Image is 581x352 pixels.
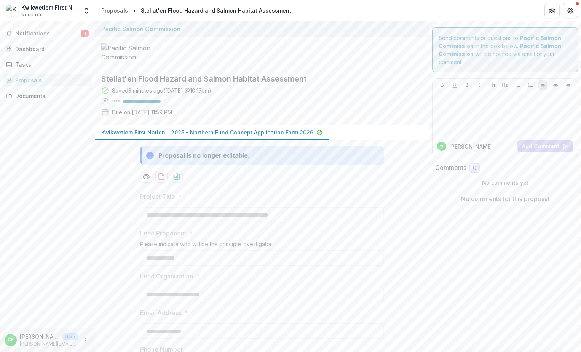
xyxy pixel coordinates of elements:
[112,108,172,116] p: Due on [DATE] 11:59 PM
[15,76,86,84] div: Proposals
[437,80,447,90] button: Bold
[171,171,183,183] button: download-proposal
[450,80,459,90] button: Underline
[20,333,59,341] p: [PERSON_NAME]
[3,58,92,71] a: Tasks
[538,80,547,90] button: Align Left
[435,164,466,171] h2: Comments
[101,6,128,14] div: Proposals
[500,80,509,90] button: Heading 2
[112,99,120,104] p: 100 %
[3,43,92,55] a: Dashboard
[563,80,573,90] button: Align Right
[3,74,92,86] a: Proposals
[432,27,578,72] div: Send comments or questions to in the box below. will be notified via email of your comment.
[475,80,484,90] button: Strike
[98,5,294,16] nav: breadcrumb
[81,336,90,345] button: More
[21,3,78,11] div: Kwikwetlem First Nation
[158,151,250,160] div: Proposal is no longer editable.
[101,24,423,34] div: Pacific Salmon Commission
[3,27,92,40] button: Notifications1
[140,171,152,183] button: Preview a409eca1-3923-4a22-b220-4a674e02eeab-0.pdf
[101,128,313,136] p: Kwikwetlem First Nation - 2025 - Northern Fund Concept Application Form 2026
[112,86,211,94] div: Saved 3 minutes ago ( [DATE] @ 10:17pm )
[6,5,18,17] img: Kwikwetlem First Nation
[544,3,560,18] button: Partners
[140,241,384,250] div: Please indicate who will be the principle investigator.
[551,80,560,90] button: Align Center
[15,61,86,69] div: Tasks
[141,6,291,14] div: Stellat'en Flood Hazard and Salmon Habitat Assessment
[473,165,476,171] span: 0
[15,45,86,53] div: Dashboard
[20,341,78,347] p: [PERSON_NAME][EMAIL_ADDRESS][PERSON_NAME][DOMAIN_NAME]
[101,43,177,62] img: Pacific Salmon Commission
[439,144,444,148] div: Curtis Fullerton
[140,192,175,201] p: Project Title
[513,80,522,90] button: Bullet List
[15,30,81,37] span: Notifications
[449,142,493,150] p: [PERSON_NAME]
[140,229,186,238] p: Lead Proponent
[81,30,89,37] span: 1
[461,194,549,203] p: No comments for this proposal
[517,140,573,152] button: Add Comment
[526,80,535,90] button: Ordered List
[101,74,410,83] h2: Stellat'en Flood Hazard and Salmon Habitat Assessment
[463,80,472,90] button: Italicize
[15,92,86,100] div: Documents
[62,333,78,340] p: User
[140,272,193,281] p: Lead Organization
[98,5,131,16] a: Proposals
[81,3,92,18] button: Open entity switcher
[488,80,497,90] button: Heading 1
[8,338,14,342] div: Curtis Fullerton
[563,3,578,18] button: Get Help
[21,11,43,18] span: Nonprofit
[3,90,92,102] a: Documents
[435,179,575,187] p: No comments yet
[155,171,168,183] button: download-proposal
[140,308,182,317] p: Email Address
